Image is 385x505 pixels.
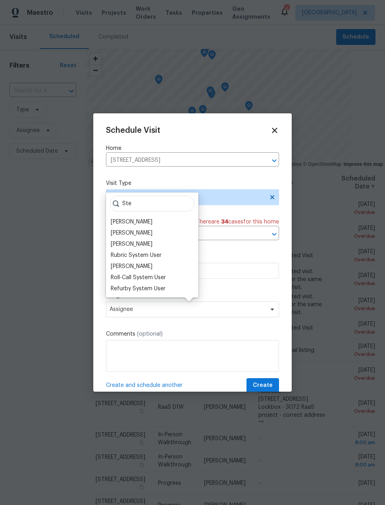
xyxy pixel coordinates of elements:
[106,381,183,389] span: Create and schedule another
[106,179,279,187] label: Visit Type
[270,126,279,135] span: Close
[106,144,279,152] label: Home
[111,240,152,248] div: [PERSON_NAME]
[269,155,280,166] button: Open
[111,229,152,237] div: [PERSON_NAME]
[137,331,163,337] span: (optional)
[106,330,279,338] label: Comments
[111,274,166,282] div: Roll-Call System User
[111,285,166,293] div: Refurby System User
[111,262,152,270] div: [PERSON_NAME]
[221,219,228,225] span: 34
[196,218,279,226] span: There are case s for this home
[246,378,279,393] button: Create
[269,229,280,240] button: Open
[111,218,152,226] div: [PERSON_NAME]
[110,306,265,313] span: Assignee
[106,154,257,167] input: Enter in an address
[253,381,273,390] span: Create
[106,126,160,134] span: Schedule Visit
[111,251,162,259] div: Rubric System User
